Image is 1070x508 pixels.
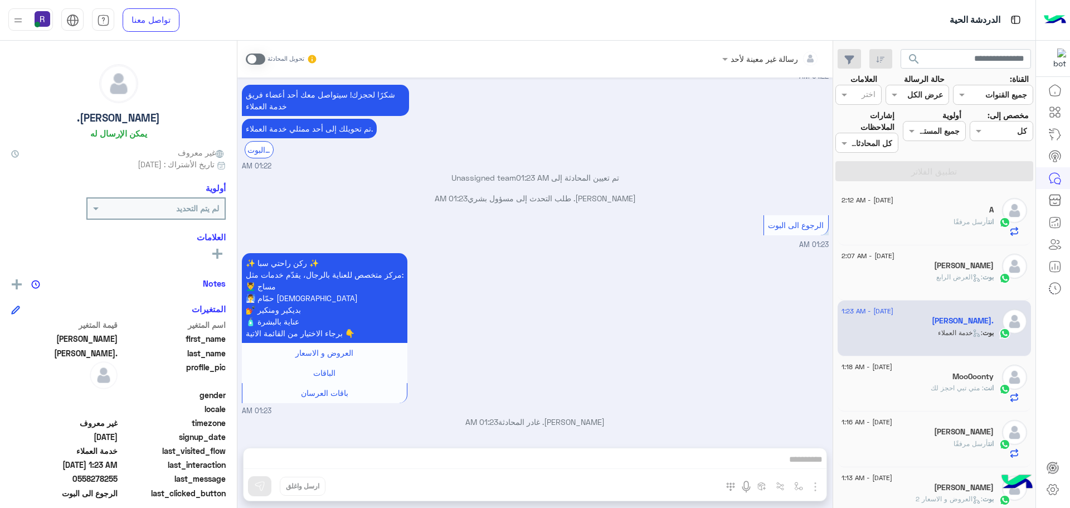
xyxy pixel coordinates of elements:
h5: ابو عبدالله [934,427,994,437]
p: 14/9/2025, 1:22 AM [242,85,409,116]
span: 0558278255 [11,473,118,485]
label: إشارات الملاحظات [835,109,894,133]
img: defaultAdmin.png [1002,254,1027,279]
span: [DATE] - 2:07 AM [842,251,894,261]
span: الحميقانيـ. [11,347,118,359]
img: tab [97,14,110,27]
span: اسم المتغير [120,319,226,331]
span: تاريخ الأشتراك : [DATE] [138,158,215,170]
span: null [11,389,118,401]
span: انت [984,384,994,392]
p: 14/9/2025, 1:22 AM [242,119,377,138]
span: 01:23 AM [516,173,549,182]
button: تطبيق الفلاتر [835,161,1033,181]
img: WhatsApp [999,273,1010,284]
span: profile_pic [120,361,226,387]
span: : خدمة العملاء [938,328,983,337]
span: انت [988,217,994,226]
span: خالد [11,333,118,345]
span: باقات العرسان [301,388,348,398]
span: أرسل مرفقًا [954,439,988,448]
p: [PERSON_NAME]. طلب التحدث إلى مسؤول بشري [242,192,829,204]
span: gender [120,389,226,401]
label: أولوية [942,109,961,121]
div: اختر [862,88,877,103]
span: الرجوع الى البوت [11,487,118,499]
h6: العلامات [11,232,226,242]
label: القناة: [1010,73,1029,85]
img: WhatsApp [999,384,1010,395]
span: [DATE] - 1:16 AM [842,417,892,427]
p: الدردشة الحية [950,13,1000,28]
span: بوت [983,328,994,337]
label: العلامات [850,73,877,85]
img: WhatsApp [999,217,1010,228]
span: قيمة المتغير [11,319,118,331]
img: profile [11,13,25,27]
span: غير معروف [178,147,226,158]
small: تحويل المحادثة [267,55,304,64]
img: defaultAdmin.png [1002,309,1027,334]
span: locale [120,403,226,415]
p: تم تعيين المحادثة إلى Unassigned team [242,172,829,183]
h6: يمكن الإرسال له [90,128,147,138]
span: الرجوع الى البوت [768,220,824,230]
a: tab [92,8,114,32]
span: last_clicked_button [120,487,226,499]
button: search [901,49,928,73]
span: [DATE] - 2:12 AM [842,195,893,205]
span: 01:22 AM [242,161,271,172]
h5: خالد الحميقانيـ. [932,316,994,326]
span: first_name [120,333,226,345]
span: last_name [120,347,226,359]
h5: Moo0oonty [952,372,994,381]
span: بوت [983,495,994,503]
h6: أولوية [206,183,226,193]
img: add [12,279,22,289]
span: [DATE] - 1:18 AM [842,362,892,372]
span: أرسل مرفقًا [954,217,988,226]
span: : العرض الرابع [936,273,983,281]
h5: عبدالكريم [934,261,994,270]
a: تواصل معنا [123,8,179,32]
span: الباقات [313,368,335,378]
button: ارسل واغلق [280,477,325,496]
span: بوت [983,273,994,281]
h5: A [989,205,994,215]
img: WhatsApp [999,439,1010,450]
img: userImage [35,11,50,27]
span: timezone [120,417,226,429]
span: signup_date [120,431,226,443]
span: : العروض و الاسعار 2 [916,495,983,503]
img: Logo [1044,8,1066,32]
span: 01:23 AM [799,240,829,249]
span: 01:23 AM [465,417,498,427]
img: WhatsApp [999,495,1010,506]
h5: [PERSON_NAME]. [77,112,160,124]
img: defaultAdmin.png [1002,420,1027,445]
img: 322853014244696 [1046,49,1066,69]
img: tab [66,14,79,27]
span: متي تبي احجز لك [931,384,984,392]
span: last_interaction [120,459,226,471]
span: last_message [120,473,226,485]
span: last_visited_flow [120,445,226,457]
img: hulul-logo.png [998,463,1037,502]
span: search [907,52,921,66]
img: notes [31,280,40,289]
span: غير معروف [11,417,118,429]
span: 01:23 AM [242,406,271,417]
h5: Ahmed Mastour [934,483,994,492]
img: tab [1009,13,1023,27]
h6: المتغيرات [192,304,226,314]
span: 2025-09-13T22:23:09.466Z [11,459,118,471]
h6: Notes [203,278,226,288]
img: WhatsApp [999,328,1010,339]
label: حالة الرسالة [904,73,945,85]
img: defaultAdmin.png [1002,198,1027,223]
span: [DATE] - 1:13 AM [842,473,892,483]
img: defaultAdmin.png [100,65,138,103]
span: خدمة العملاء [11,445,118,457]
span: العروض و الاسعار [295,348,353,357]
span: 2025-09-13T22:20:32.484Z [11,431,118,443]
